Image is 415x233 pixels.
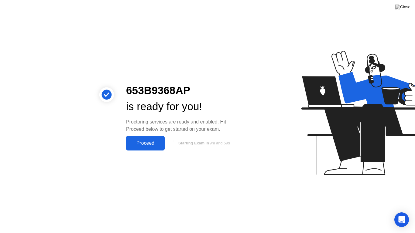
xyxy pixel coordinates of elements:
[210,141,230,145] span: 9m and 59s
[126,136,165,150] button: Proceed
[168,137,239,149] button: Starting Exam in9m and 59s
[395,5,410,9] img: Close
[126,83,239,99] div: 653B9368AP
[126,118,239,133] div: Proctoring services are ready and enabled. Hit Proceed below to get started on your exam.
[126,99,239,115] div: is ready for you!
[128,140,163,146] div: Proceed
[394,212,409,227] div: Open Intercom Messenger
